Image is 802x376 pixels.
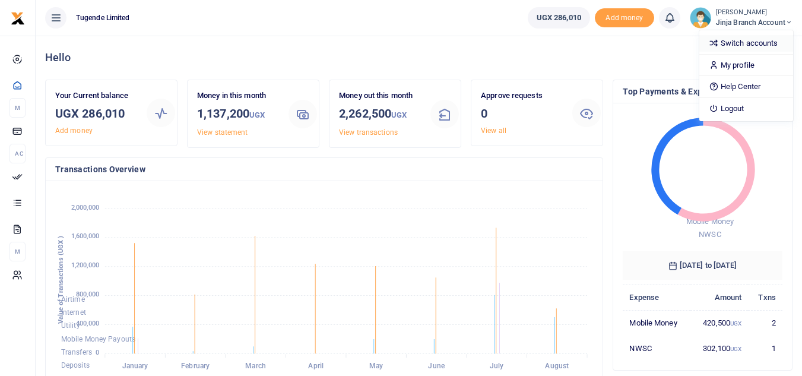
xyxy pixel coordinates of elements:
[9,242,26,261] li: M
[11,11,25,26] img: logo-small
[76,290,99,298] tspan: 800,000
[545,362,569,371] tspan: August
[61,362,90,370] span: Deposits
[690,336,748,361] td: 302,100
[55,105,137,122] h3: UGX 286,010
[9,98,26,118] li: M
[61,308,86,317] span: Internet
[623,251,782,280] h6: [DATE] to [DATE]
[61,348,92,356] span: Transfers
[339,105,421,124] h3: 2,262,500
[61,295,85,304] span: Airtime
[623,85,782,98] h4: Top Payments & Expenses
[197,90,279,102] p: Money in this month
[55,163,593,176] h4: Transactions Overview
[623,285,690,310] th: Expense
[71,233,99,241] tspan: 1,600,000
[748,336,782,361] td: 1
[716,8,793,18] small: [PERSON_NAME]
[748,310,782,336] td: 2
[748,285,782,310] th: Txns
[57,236,65,324] text: Value of Transactions (UGX )
[690,7,793,29] a: profile-user [PERSON_NAME] Jinja branch account
[623,336,690,361] td: NWSC
[528,7,590,29] a: UGX 286,010
[71,204,99,211] tspan: 2,000,000
[61,322,80,330] span: Utility
[339,128,398,137] a: View transactions
[481,105,563,122] h3: 0
[730,320,741,327] small: UGX
[249,110,265,119] small: UGX
[391,110,407,119] small: UGX
[730,346,741,352] small: UGX
[537,12,581,24] span: UGX 286,010
[245,362,266,371] tspan: March
[96,349,99,356] tspan: 0
[61,335,135,343] span: Mobile Money Payouts
[690,285,748,310] th: Amount
[523,7,595,29] li: Wallet ballance
[690,7,711,29] img: profile-user
[181,362,210,371] tspan: February
[686,217,734,226] span: Mobile Money
[197,128,248,137] a: View statement
[71,262,99,270] tspan: 1,200,000
[76,320,99,327] tspan: 400,000
[699,35,793,52] a: Switch accounts
[699,57,793,74] a: My profile
[690,310,748,336] td: 420,500
[339,90,421,102] p: Money out this month
[55,90,137,102] p: Your Current balance
[11,13,25,22] a: logo-small logo-large logo-large
[699,78,793,95] a: Help Center
[9,144,26,163] li: Ac
[699,230,721,239] span: NWSC
[45,51,793,64] h4: Hello
[55,127,93,135] a: Add money
[197,105,279,124] h3: 1,137,200
[699,100,793,117] a: Logout
[71,12,135,23] span: Tugende Limited
[481,127,506,135] a: View all
[595,8,654,28] span: Add money
[623,310,690,336] td: Mobile Money
[122,362,148,371] tspan: January
[595,8,654,28] li: Toup your wallet
[716,17,793,28] span: Jinja branch account
[481,90,563,102] p: Approve requests
[595,12,654,21] a: Add money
